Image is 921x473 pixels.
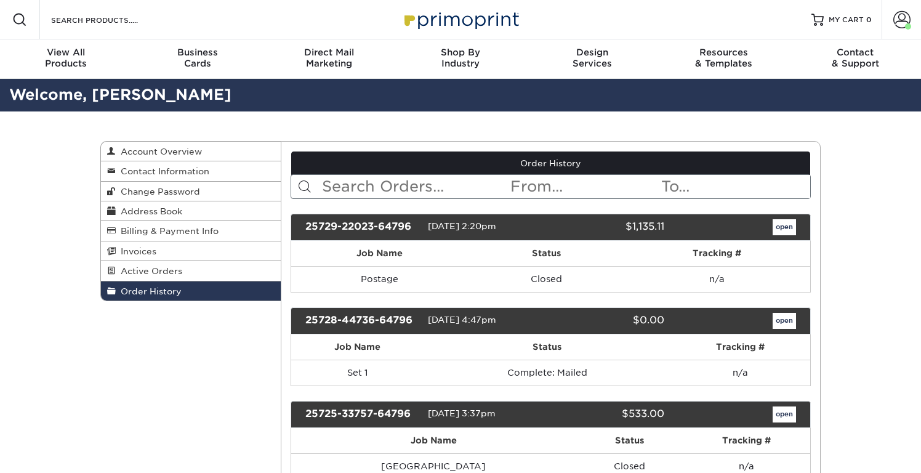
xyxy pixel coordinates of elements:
[321,175,510,198] input: Search Orders...
[291,241,469,266] th: Job Name
[829,15,864,25] span: MY CART
[101,201,281,221] a: Address Book
[291,360,424,386] td: Set 1
[773,406,796,422] a: open
[116,286,182,296] span: Order History
[541,219,673,235] div: $1,135.11
[773,219,796,235] a: open
[469,241,624,266] th: Status
[428,408,496,418] span: [DATE] 3:37pm
[263,47,395,58] span: Direct Mail
[296,313,428,329] div: 25728-44736-64796
[526,47,658,58] span: Design
[116,266,182,276] span: Active Orders
[263,39,395,79] a: Direct MailMarketing
[101,281,281,301] a: Order History
[132,39,263,79] a: BusinessCards
[424,360,670,386] td: Complete: Mailed
[624,241,810,266] th: Tracking #
[658,47,790,58] span: Resources
[683,428,810,453] th: Tracking #
[101,261,281,281] a: Active Orders
[296,406,428,422] div: 25725-33757-64796
[101,161,281,181] a: Contact Information
[576,428,683,453] th: Status
[670,334,810,360] th: Tracking #
[789,47,921,58] span: Contact
[291,266,469,292] td: Postage
[541,406,673,422] div: $533.00
[469,266,624,292] td: Closed
[116,226,219,236] span: Billing & Payment Info
[101,241,281,261] a: Invoices
[428,221,496,231] span: [DATE] 2:20pm
[395,39,526,79] a: Shop ByIndustry
[428,315,496,325] span: [DATE] 4:47pm
[101,142,281,161] a: Account Overview
[116,246,156,256] span: Invoices
[526,47,658,69] div: Services
[116,166,209,176] span: Contact Information
[50,12,170,27] input: SEARCH PRODUCTS.....
[660,175,810,198] input: To...
[541,313,673,329] div: $0.00
[658,39,790,79] a: Resources& Templates
[399,6,522,33] img: Primoprint
[116,206,182,216] span: Address Book
[101,221,281,241] a: Billing & Payment Info
[132,47,263,69] div: Cards
[395,47,526,58] span: Shop By
[296,219,428,235] div: 25729-22023-64796
[624,266,810,292] td: n/a
[866,15,872,24] span: 0
[263,47,395,69] div: Marketing
[291,152,811,175] a: Order History
[291,334,424,360] th: Job Name
[3,435,105,469] iframe: Google Customer Reviews
[424,334,670,360] th: Status
[132,47,263,58] span: Business
[116,187,200,196] span: Change Password
[291,428,576,453] th: Job Name
[658,47,790,69] div: & Templates
[789,39,921,79] a: Contact& Support
[101,182,281,201] a: Change Password
[395,47,526,69] div: Industry
[526,39,658,79] a: DesignServices
[116,147,202,156] span: Account Overview
[509,175,659,198] input: From...
[789,47,921,69] div: & Support
[773,313,796,329] a: open
[670,360,810,386] td: n/a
